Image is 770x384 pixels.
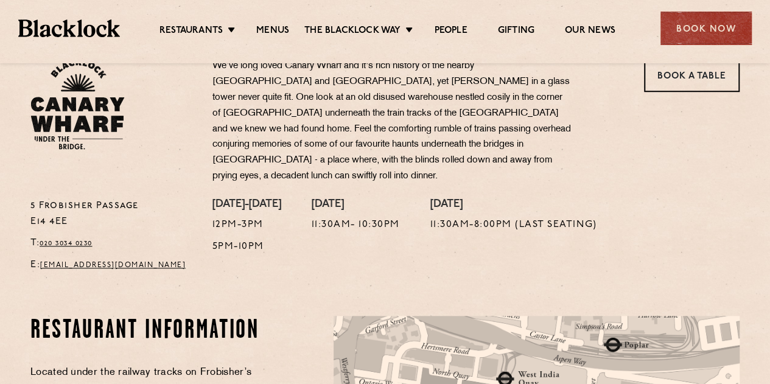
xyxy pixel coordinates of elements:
[660,12,752,45] div: Book Now
[430,217,597,233] p: 11:30am-8:00pm (Last Seating)
[256,25,289,38] a: Menus
[30,236,194,251] p: T:
[40,240,93,247] a: 020 3034 0230
[565,25,615,38] a: Our News
[434,25,467,38] a: People
[30,316,264,346] h2: Restaurant Information
[30,198,194,230] p: 5 Frobisher Passage E14 4EE
[30,257,194,273] p: E:
[644,58,740,92] a: Book a Table
[212,58,572,184] p: We’ve long loved Canary Wharf and it's rich history of the nearby [GEOGRAPHIC_DATA] and [GEOGRAPH...
[212,217,281,233] p: 12pm-3pm
[430,198,597,212] h4: [DATE]
[312,198,400,212] h4: [DATE]
[212,198,281,212] h4: [DATE]-[DATE]
[18,19,120,37] img: BL_Textured_Logo-footer-cropped.svg
[498,25,534,38] a: Gifting
[304,25,401,38] a: The Blacklock Way
[40,262,186,269] a: [EMAIL_ADDRESS][DOMAIN_NAME]
[312,217,400,233] p: 11:30am- 10:30pm
[212,239,281,255] p: 5pm-10pm
[30,58,125,150] img: BL_CW_Logo_Website.svg
[159,25,223,38] a: Restaurants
